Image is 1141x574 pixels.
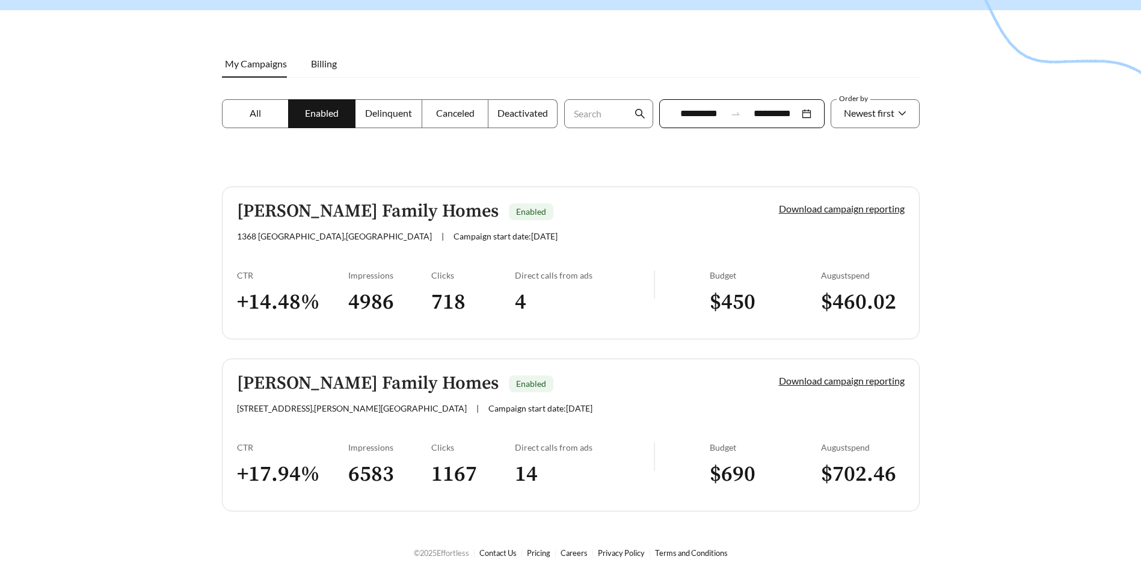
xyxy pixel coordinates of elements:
[710,442,821,452] div: Budget
[515,289,654,316] h3: 4
[431,270,515,280] div: Clicks
[654,270,655,299] img: line
[222,187,920,339] a: [PERSON_NAME] Family HomesEnabled1368 [GEOGRAPHIC_DATA],[GEOGRAPHIC_DATA]|Campaign start date:[DA...
[237,374,499,393] h5: [PERSON_NAME] Family Homes
[730,108,741,119] span: to
[311,58,337,69] span: Billing
[414,548,469,558] span: © 2025 Effortless
[436,107,475,119] span: Canceled
[431,289,515,316] h3: 718
[635,108,645,119] span: search
[365,107,412,119] span: Delinquent
[441,231,444,241] span: |
[561,548,588,558] a: Careers
[431,461,515,488] h3: 1167
[237,231,432,241] span: 1368 [GEOGRAPHIC_DATA] , [GEOGRAPHIC_DATA]
[250,107,261,119] span: All
[237,442,348,452] div: CTR
[821,461,905,488] h3: $ 702.46
[516,378,546,389] span: Enabled
[516,206,546,217] span: Enabled
[237,202,499,221] h5: [PERSON_NAME] Family Homes
[237,403,467,413] span: [STREET_ADDRESS] , [PERSON_NAME][GEOGRAPHIC_DATA]
[710,461,821,488] h3: $ 690
[844,107,894,119] span: Newest first
[348,270,432,280] div: Impressions
[779,203,905,214] a: Download campaign reporting
[237,270,348,280] div: CTR
[821,270,905,280] div: August spend
[515,442,654,452] div: Direct calls from ads
[515,461,654,488] h3: 14
[654,442,655,471] img: line
[515,270,654,280] div: Direct calls from ads
[348,289,432,316] h3: 4986
[779,375,905,386] a: Download campaign reporting
[348,442,432,452] div: Impressions
[598,548,645,558] a: Privacy Policy
[488,403,592,413] span: Campaign start date: [DATE]
[821,442,905,452] div: August spend
[225,58,287,69] span: My Campaigns
[476,403,479,413] span: |
[821,289,905,316] h3: $ 460.02
[730,108,741,119] span: swap-right
[527,548,550,558] a: Pricing
[222,359,920,511] a: [PERSON_NAME] Family HomesEnabled[STREET_ADDRESS],[PERSON_NAME][GEOGRAPHIC_DATA]|Campaign start d...
[497,107,548,119] span: Deactivated
[655,548,728,558] a: Terms and Conditions
[348,461,432,488] h3: 6583
[710,289,821,316] h3: $ 450
[431,442,515,452] div: Clicks
[710,270,821,280] div: Budget
[305,107,339,119] span: Enabled
[237,461,348,488] h3: + 17.94 %
[237,289,348,316] h3: + 14.48 %
[454,231,558,241] span: Campaign start date: [DATE]
[479,548,517,558] a: Contact Us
